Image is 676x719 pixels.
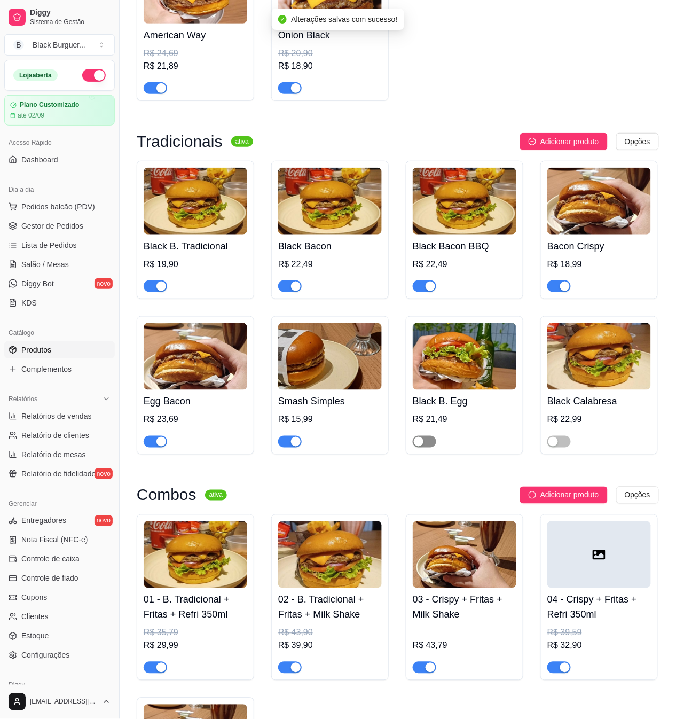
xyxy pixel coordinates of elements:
img: product-image [278,168,382,235]
a: Plano Customizadoaté 02/09 [4,95,115,126]
span: Alterações salvas com sucesso! [291,15,397,24]
button: Adicionar produto [520,487,608,504]
span: Dashboard [21,154,58,165]
div: Catálogo [4,324,115,341]
div: R$ 15,99 [278,413,382,426]
div: R$ 22,99 [547,413,651,426]
a: Lista de Pedidos [4,237,115,254]
span: plus-circle [529,138,536,145]
a: Nota Fiscal (NFC-e) [4,532,115,549]
div: R$ 39,90 [278,639,382,652]
span: Lista de Pedidos [21,240,77,251]
div: R$ 23,69 [144,413,247,426]
div: Black Burguer ... [33,40,85,50]
div: R$ 19,90 [144,258,247,271]
h4: 03 - Crispy + Fritas + Milk Shake [413,592,516,622]
a: Configurações [4,647,115,664]
h3: Combos [137,489,196,502]
div: R$ 18,90 [278,60,382,73]
span: plus-circle [529,491,536,499]
a: Relatório de fidelidadenovo [4,465,115,482]
button: Alterar Status [82,69,106,82]
span: Adicionar produto [540,136,599,147]
div: Dia a dia [4,181,115,198]
button: [EMAIL_ADDRESS][DOMAIN_NAME] [4,689,115,715]
span: Gestor de Pedidos [21,221,83,231]
a: Relatório de mesas [4,446,115,463]
div: Loja aberta [13,69,58,81]
h4: 01 - B. Tradicional + Fritas + Refri 350ml [144,592,247,622]
span: Controle de fiado [21,573,78,584]
img: product-image [547,168,651,235]
span: Adicionar produto [540,489,599,501]
div: R$ 43,90 [278,627,382,639]
span: KDS [21,298,37,308]
span: Pedidos balcão (PDV) [21,201,95,212]
h4: Black B. Egg [413,394,516,409]
button: Adicionar produto [520,133,608,150]
span: Diggy [30,8,111,18]
h3: Tradicionais [137,135,223,148]
h4: Black Calabresa [547,394,651,409]
h4: American Way [144,28,247,43]
article: até 02/09 [18,111,44,120]
span: Relatório de fidelidade [21,468,96,479]
span: Cupons [21,592,47,603]
a: Gestor de Pedidos [4,217,115,235]
span: Diggy Bot [21,278,54,289]
div: R$ 35,79 [144,627,247,639]
a: Produtos [4,341,115,358]
span: Controle de caixa [21,554,80,565]
div: R$ 20,90 [278,47,382,60]
a: Complementos [4,361,115,378]
span: Entregadores [21,515,66,526]
span: Opções [625,489,650,501]
span: Nota Fiscal (NFC-e) [21,535,88,545]
a: DiggySistema de Gestão [4,4,115,30]
article: Plano Customizado [20,101,79,109]
div: Gerenciar [4,495,115,512]
span: Relatórios [9,395,37,403]
div: R$ 43,79 [413,639,516,652]
a: Dashboard [4,151,115,168]
img: product-image [413,168,516,235]
button: Opções [616,487,659,504]
div: R$ 39,59 [547,627,651,639]
img: product-image [413,323,516,390]
div: R$ 21,49 [413,413,516,426]
a: Relatórios de vendas [4,408,115,425]
img: product-image [144,323,247,390]
img: product-image [144,521,247,588]
span: Salão / Mesas [21,259,69,270]
h4: 04 - Crispy + Fritas + Refri 350ml [547,592,651,622]
img: product-image [144,168,247,235]
a: Relatório de clientes [4,427,115,444]
div: Diggy [4,677,115,694]
span: Produtos [21,345,51,355]
a: Entregadoresnovo [4,512,115,529]
a: Salão / Mesas [4,256,115,273]
sup: ativa [205,490,227,501]
a: KDS [4,294,115,311]
span: Sistema de Gestão [30,18,111,26]
a: Estoque [4,628,115,645]
img: product-image [278,323,382,390]
h4: Black Bacon BBQ [413,239,516,254]
span: B [13,40,24,50]
h4: Smash Simples [278,394,382,409]
h4: Onion Black [278,28,382,43]
a: Cupons [4,589,115,606]
a: Diggy Botnovo [4,275,115,292]
img: product-image [547,323,651,390]
sup: ativa [231,136,253,147]
span: Complementos [21,364,72,374]
div: R$ 22,49 [278,258,382,271]
span: Opções [625,136,650,147]
span: Relatório de clientes [21,430,89,441]
h4: 02 - B. Tradicional + Fritas + Milk Shake [278,592,382,622]
h4: Bacon Crispy [547,239,651,254]
span: Estoque [21,631,49,642]
a: Clientes [4,608,115,626]
span: Configurações [21,650,69,661]
button: Opções [616,133,659,150]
